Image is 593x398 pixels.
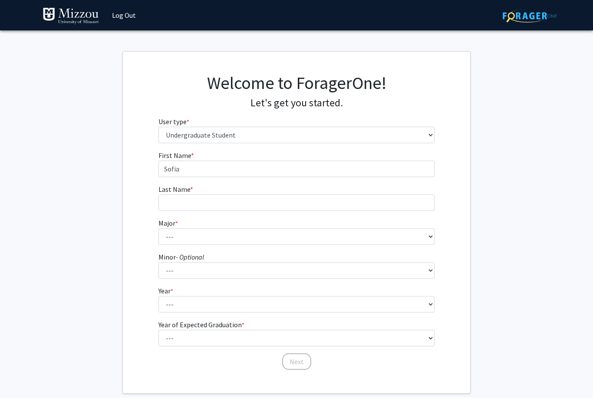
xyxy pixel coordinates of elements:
h1: Welcome to ForagerOne! [158,72,435,93]
label: Major [158,218,178,228]
h4: Let's get you started. [158,97,435,109]
span: Last Name [158,185,190,194]
label: User type [158,116,189,127]
iframe: Chat [7,359,37,391]
img: University of Missouri Logo [43,7,99,25]
label: Year [158,286,173,296]
label: Year of Expected Graduation [158,319,244,330]
label: Minor [158,252,204,262]
img: ForagerOne Logo [503,9,557,23]
span: First Name [158,151,191,160]
i: - Optional [176,253,204,261]
button: Next [282,353,311,370]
